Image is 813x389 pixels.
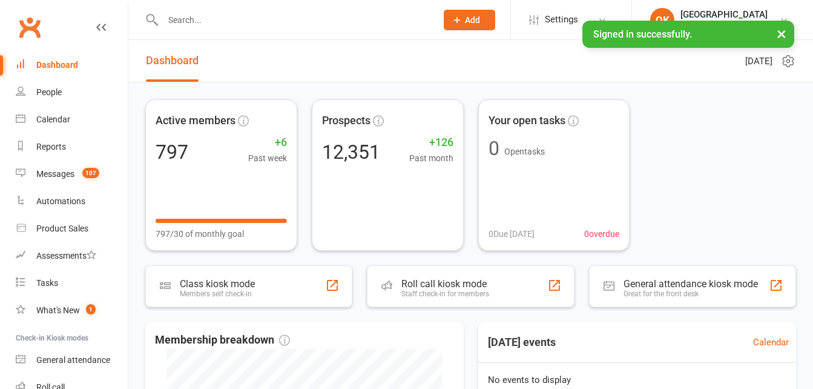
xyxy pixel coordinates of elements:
[36,251,96,261] div: Assessments
[545,6,578,33] span: Settings
[36,87,62,97] div: People
[82,168,99,178] span: 107
[156,112,235,130] span: Active members
[36,224,88,233] div: Product Sales
[36,142,66,151] div: Reports
[322,142,380,162] div: 12,351
[36,355,110,365] div: General attendance
[146,40,199,82] a: Dashboard
[444,10,495,30] button: Add
[16,79,128,106] a: People
[16,215,128,242] a: Product Sales
[16,270,128,297] a: Tasks
[584,227,619,241] span: 0 overdue
[489,112,565,130] span: Your open tasks
[478,331,565,353] h3: [DATE] events
[155,331,290,349] span: Membership breakdown
[409,151,453,165] span: Past month
[248,151,287,165] span: Past week
[624,278,758,290] div: General attendance kiosk mode
[36,278,58,288] div: Tasks
[489,227,535,241] span: 0 Due [DATE]
[86,304,96,314] span: 1
[180,290,255,298] div: Members self check-in
[159,12,428,28] input: Search...
[409,134,453,151] span: +126
[753,335,789,350] a: Calendar
[650,8,674,32] div: OK
[401,290,489,298] div: Staff check-in for members
[16,188,128,215] a: Automations
[16,242,128,270] a: Assessments
[16,347,128,374] a: General attendance kiosk mode
[771,21,792,47] button: ×
[16,161,128,188] a: Messages 107
[680,9,768,20] div: [GEOGRAPHIC_DATA]
[322,112,370,130] span: Prospects
[465,15,480,25] span: Add
[36,60,78,70] div: Dashboard
[745,54,772,68] span: [DATE]
[248,134,287,151] span: +6
[16,133,128,161] a: Reports
[156,227,244,241] span: 797/30 of monthly goal
[680,20,768,31] div: ACA Network
[401,278,489,290] div: Roll call kiosk mode
[15,12,45,42] a: Clubworx
[36,169,74,179] div: Messages
[624,290,758,298] div: Great for the front desk
[36,196,85,206] div: Automations
[16,52,128,79] a: Dashboard
[593,28,692,40] span: Signed in successfully.
[489,139,499,158] div: 0
[180,278,255,290] div: Class kiosk mode
[36,115,70,124] div: Calendar
[156,142,188,162] div: 797
[504,147,545,156] span: Open tasks
[36,305,80,315] div: What's New
[16,297,128,324] a: What's New1
[16,106,128,133] a: Calendar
